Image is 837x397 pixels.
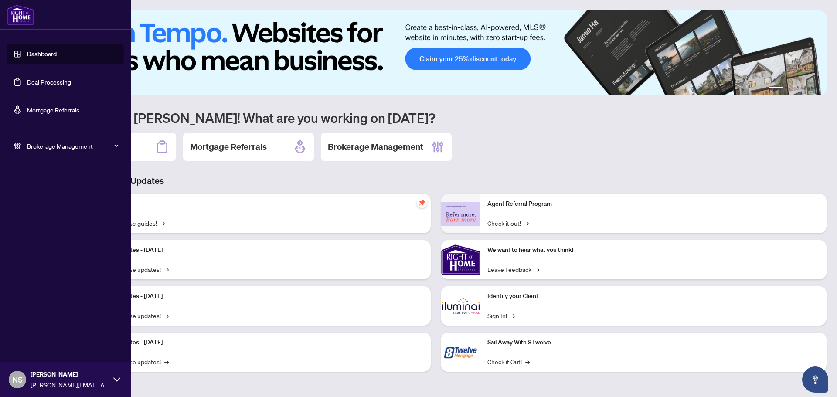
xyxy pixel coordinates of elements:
h3: Brokerage & Industry Updates [45,175,827,187]
img: logo [7,4,34,25]
button: Open asap [802,366,828,393]
button: 6 [814,87,818,90]
span: → [510,311,515,320]
button: 4 [800,87,804,90]
a: Check it Out!→ [487,357,530,366]
img: Slide 0 [45,10,827,95]
p: Self-Help [92,199,424,209]
p: We want to hear what you think! [487,245,820,255]
button: 5 [807,87,811,90]
span: NS [12,373,23,386]
a: Deal Processing [27,78,71,86]
span: → [160,218,165,228]
h2: Mortgage Referrals [190,141,267,153]
button: 2 [786,87,790,90]
img: We want to hear what you think! [441,240,480,279]
p: Agent Referral Program [487,199,820,209]
p: Platform Updates - [DATE] [92,292,424,301]
p: Platform Updates - [DATE] [92,245,424,255]
a: Dashboard [27,50,57,58]
span: [PERSON_NAME] [31,370,109,379]
span: → [164,357,169,366]
p: Platform Updates - [DATE] [92,338,424,347]
a: Sign In!→ [487,311,515,320]
span: pushpin [417,197,427,208]
span: → [535,265,539,274]
a: Check it out!→ [487,218,529,228]
a: Leave Feedback→ [487,265,539,274]
h2: Brokerage Management [328,141,423,153]
span: → [164,311,169,320]
img: Sail Away With 8Twelve [441,333,480,372]
span: → [524,218,529,228]
span: Brokerage Management [27,141,118,151]
span: → [525,357,530,366]
h1: Welcome back [PERSON_NAME]! What are you working on [DATE]? [45,109,827,126]
span: → [164,265,169,274]
img: Identify your Client [441,286,480,326]
a: Mortgage Referrals [27,106,79,114]
button: 1 [769,87,783,90]
p: Identify your Client [487,292,820,301]
button: 3 [793,87,797,90]
p: Sail Away With 8Twelve [487,338,820,347]
span: [PERSON_NAME][EMAIL_ADDRESS][DOMAIN_NAME] [31,380,109,390]
img: Agent Referral Program [441,202,480,226]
